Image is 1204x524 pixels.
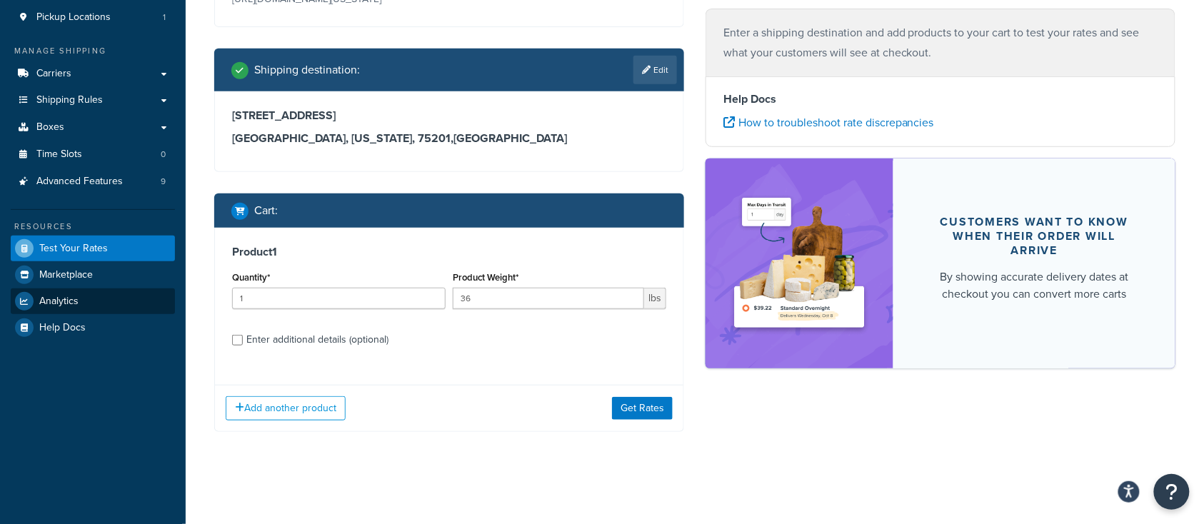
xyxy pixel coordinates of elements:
li: Advanced Features [11,168,175,195]
span: Help Docs [39,322,86,334]
span: Boxes [36,121,64,133]
span: 0 [161,148,166,161]
h2: Cart : [254,204,278,217]
h2: Shipping destination : [254,64,360,76]
h3: [GEOGRAPHIC_DATA], [US_STATE], 75201 , [GEOGRAPHIC_DATA] [232,131,666,146]
input: Enter additional details (optional) [232,335,243,346]
a: Analytics [11,288,175,314]
button: Open Resource Center [1154,474,1190,510]
span: Advanced Features [36,176,123,188]
img: feature-image-ddt-36eae7f7280da8017bfb280eaccd9c446f90b1fe08728e4019434db127062ab4.png [727,180,872,347]
li: Pickup Locations [11,4,175,31]
li: Time Slots [11,141,175,168]
a: Carriers [11,61,175,87]
a: Marketplace [11,262,175,288]
div: By showing accurate delivery dates at checkout you can convert more carts [928,268,1141,303]
label: Product Weight* [453,272,518,283]
h3: [STREET_ADDRESS] [232,109,666,123]
span: Marketplace [39,269,93,281]
span: Carriers [36,68,71,80]
span: Test Your Rates [39,243,108,255]
input: 0.00 [453,288,644,309]
span: Pickup Locations [36,11,111,24]
a: Help Docs [11,315,175,341]
a: Shipping Rules [11,87,175,114]
span: Time Slots [36,148,82,161]
span: Shipping Rules [36,94,103,106]
div: Customers want to know when their order will arrive [928,215,1141,258]
a: Test Your Rates [11,236,175,261]
h4: Help Docs [723,91,1158,108]
div: Enter additional details (optional) [246,330,388,350]
div: Resources [11,221,175,233]
span: Analytics [39,296,79,308]
h3: Product 1 [232,245,666,259]
label: Quantity* [232,272,270,283]
div: Manage Shipping [11,45,175,57]
button: Get Rates [612,397,673,420]
span: 1 [163,11,166,24]
p: Enter a shipping destination and add products to your cart to test your rates and see what your c... [723,23,1158,63]
span: lbs [644,288,666,309]
a: How to troubleshoot rate discrepancies [723,114,934,131]
span: 9 [161,176,166,188]
a: Pickup Locations1 [11,4,175,31]
a: Boxes [11,114,175,141]
button: Add another product [226,396,346,420]
a: Time Slots0 [11,141,175,168]
a: Advanced Features9 [11,168,175,195]
a: Edit [633,56,677,84]
input: 0.0 [232,288,446,309]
